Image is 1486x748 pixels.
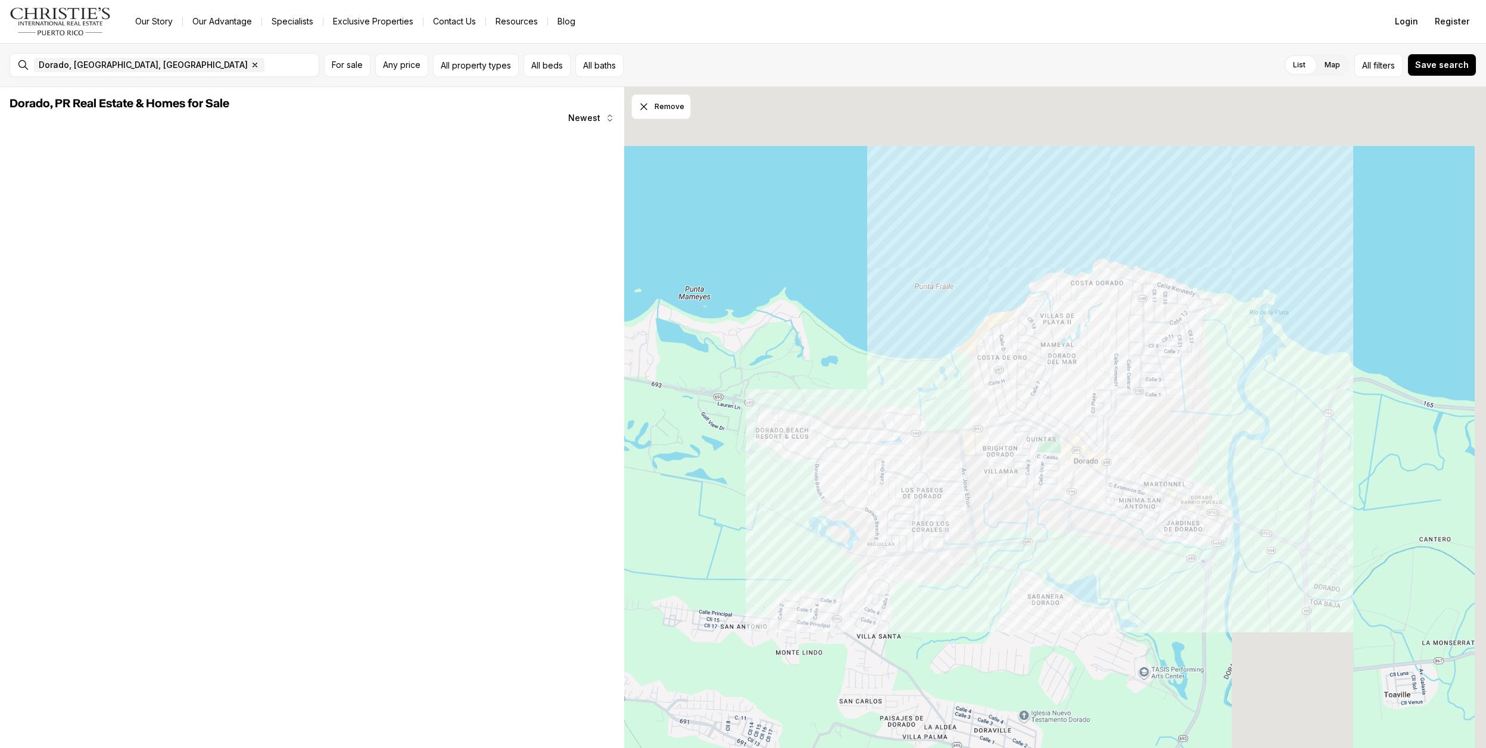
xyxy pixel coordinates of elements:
[183,13,261,30] a: Our Advantage
[568,113,600,123] span: Newest
[433,54,519,77] button: All property types
[1354,54,1403,77] button: Allfilters
[1407,54,1476,76] button: Save search
[575,54,624,77] button: All baths
[1362,59,1371,72] span: All
[10,7,111,36] img: logo
[548,13,585,30] a: Blog
[1373,59,1395,72] span: filters
[631,94,691,119] button: Dismiss drawing
[1283,54,1315,76] label: List
[10,98,229,110] span: Dorado, PR Real Estate & Homes for Sale
[524,54,571,77] button: All beds
[332,60,363,70] span: For sale
[324,54,370,77] button: For sale
[375,54,428,77] button: Any price
[39,60,248,70] span: Dorado, [GEOGRAPHIC_DATA], [GEOGRAPHIC_DATA]
[1428,10,1476,33] button: Register
[323,13,423,30] a: Exclusive Properties
[561,106,622,130] button: Newest
[1315,54,1350,76] label: Map
[1388,10,1425,33] button: Login
[1415,60,1469,70] span: Save search
[126,13,182,30] a: Our Story
[1435,17,1469,26] span: Register
[486,13,547,30] a: Resources
[423,13,485,30] button: Contact Us
[1395,17,1418,26] span: Login
[262,13,323,30] a: Specialists
[383,60,420,70] span: Any price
